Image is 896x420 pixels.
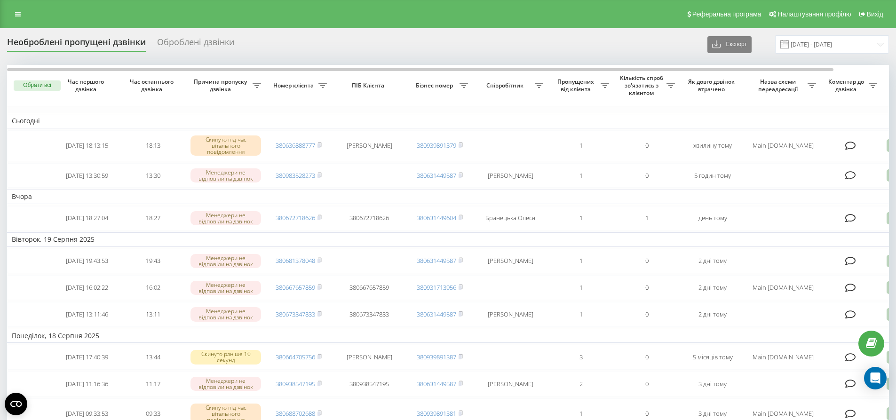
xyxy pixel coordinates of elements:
[417,409,456,418] a: 380939891381
[54,163,120,188] td: [DATE] 13:30:59
[618,74,666,96] span: Кількість спроб зв'язатись з клієнтом
[332,372,407,396] td: 380938547195
[548,372,614,396] td: 2
[473,206,548,231] td: Бранецька Олеся
[190,254,261,268] div: Менеджери не відповіли на дзвінок
[276,141,315,150] a: 380636888777
[417,283,456,292] a: 380931713956
[120,130,186,161] td: 18:13
[54,372,120,396] td: [DATE] 11:16:36
[614,206,680,231] td: 1
[680,302,745,327] td: 2 дні тому
[5,393,27,415] button: Open CMP widget
[680,275,745,300] td: 2 дні тому
[7,37,146,52] div: Необроблені пропущені дзвінки
[190,377,261,391] div: Менеджери не відповіли на дзвінок
[548,302,614,327] td: 1
[750,78,808,93] span: Назва схеми переадресації
[548,345,614,370] td: 3
[473,163,548,188] td: [PERSON_NAME]
[680,345,745,370] td: 5 місяців тому
[190,168,261,182] div: Менеджери не відповіли на дзвінок
[332,345,407,370] td: [PERSON_NAME]
[190,281,261,295] div: Менеджери не відповіли на дзвінок
[190,307,261,321] div: Менеджери не відповіли на дзвінок
[54,206,120,231] td: [DATE] 18:27:04
[614,302,680,327] td: 0
[548,130,614,161] td: 1
[548,275,614,300] td: 1
[707,36,752,53] button: Експорт
[417,214,456,222] a: 380631449604
[276,256,315,265] a: 380681378048
[54,302,120,327] td: [DATE] 13:11:46
[745,130,821,161] td: Main [DOMAIN_NAME]
[276,380,315,388] a: 380938547195
[340,82,399,89] span: ПІБ Клієнта
[680,372,745,396] td: 3 дні тому
[276,409,315,418] a: 380688702688
[276,310,315,318] a: 380673347833
[120,345,186,370] td: 13:44
[332,130,407,161] td: [PERSON_NAME]
[777,10,851,18] span: Налаштування профілю
[614,163,680,188] td: 0
[120,302,186,327] td: 13:11
[680,163,745,188] td: 5 годин тому
[270,82,318,89] span: Номер клієнта
[190,78,253,93] span: Причина пропуску дзвінка
[190,135,261,156] div: Скинуто під час вітального повідомлення
[332,302,407,327] td: 380673347833
[825,78,869,93] span: Коментар до дзвінка
[680,206,745,231] td: день тому
[473,372,548,396] td: [PERSON_NAME]
[120,206,186,231] td: 18:27
[614,372,680,396] td: 0
[332,275,407,300] td: 380667657859
[477,82,535,89] span: Співробітник
[54,130,120,161] td: [DATE] 18:13:15
[120,163,186,188] td: 13:30
[412,82,460,89] span: Бізнес номер
[127,78,178,93] span: Час останнього дзвінка
[614,130,680,161] td: 0
[553,78,601,93] span: Пропущених від клієнта
[417,256,456,265] a: 380631449587
[417,353,456,361] a: 380939891387
[62,78,112,93] span: Час першого дзвінка
[120,249,186,274] td: 19:43
[276,353,315,361] a: 380664705756
[120,275,186,300] td: 16:02
[276,171,315,180] a: 380983528273
[614,345,680,370] td: 0
[745,345,821,370] td: Main [DOMAIN_NAME]
[687,78,738,93] span: Як довго дзвінок втрачено
[680,249,745,274] td: 2 дні тому
[54,249,120,274] td: [DATE] 19:43:53
[548,249,614,274] td: 1
[54,275,120,300] td: [DATE] 16:02:22
[276,283,315,292] a: 380667657859
[692,10,761,18] span: Реферальна програма
[548,163,614,188] td: 1
[417,310,456,318] a: 380631449587
[473,249,548,274] td: [PERSON_NAME]
[157,37,234,52] div: Оброблені дзвінки
[864,367,887,389] div: Open Intercom Messenger
[190,211,261,225] div: Менеджери не відповіли на дзвінок
[614,275,680,300] td: 0
[867,10,883,18] span: Вихід
[473,302,548,327] td: [PERSON_NAME]
[417,171,456,180] a: 380631449587
[745,275,821,300] td: Main [DOMAIN_NAME]
[120,372,186,396] td: 11:17
[680,130,745,161] td: хвилину тому
[548,206,614,231] td: 1
[54,345,120,370] td: [DATE] 17:40:39
[190,350,261,364] div: Скинуто раніше 10 секунд
[332,206,407,231] td: 380672718626
[276,214,315,222] a: 380672718626
[417,380,456,388] a: 380631449587
[614,249,680,274] td: 0
[417,141,456,150] a: 380939891379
